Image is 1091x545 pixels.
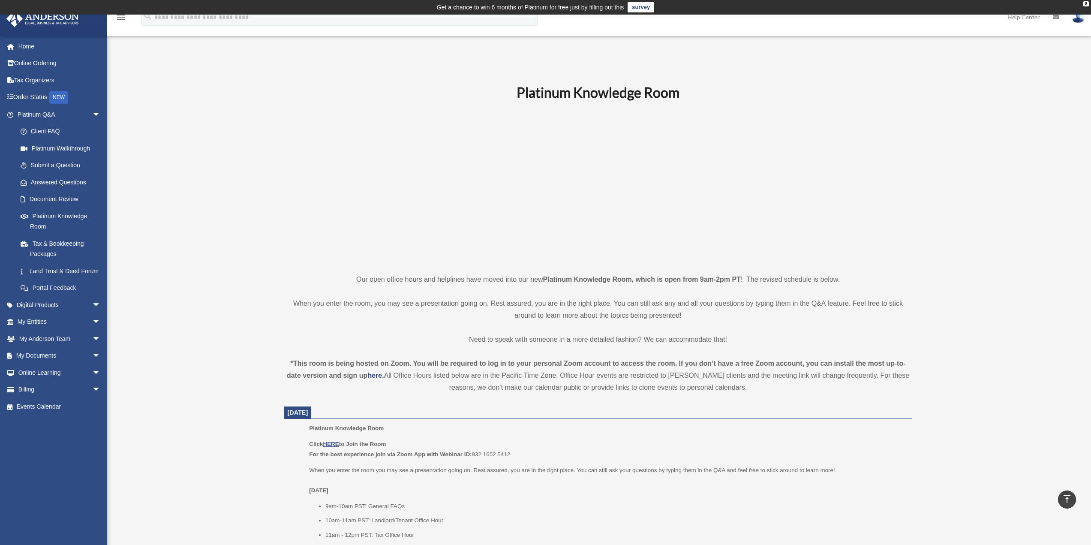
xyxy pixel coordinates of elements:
[309,441,386,447] b: Click to Join the Room
[543,276,741,283] strong: Platinum Knowledge Room, which is open from 9am-2pm PT
[12,280,114,297] a: Portal Feedback
[92,381,109,399] span: arrow_drop_down
[92,330,109,348] span: arrow_drop_down
[6,347,114,364] a: My Documentsarrow_drop_down
[323,441,339,447] a: HERE
[382,372,384,379] strong: .
[12,174,114,191] a: Answered Questions
[116,12,126,22] i: menu
[284,358,912,394] div: All Office Hours listed below are in the Pacific Time Zone. Office Hour events are restricted to ...
[6,106,114,123] a: Platinum Q&Aarrow_drop_down
[92,347,109,365] span: arrow_drop_down
[12,157,114,174] a: Submit a Question
[6,330,114,347] a: My Anderson Teamarrow_drop_down
[6,313,114,331] a: My Entitiesarrow_drop_down
[309,439,906,459] p: 932 1652 5412
[92,106,109,123] span: arrow_drop_down
[325,515,906,526] li: 10am-11am PST: Landlord/Tenant Office Hour
[6,55,114,72] a: Online Ordering
[309,425,384,431] span: Platinum Knowledge Room
[12,123,114,140] a: Client FAQ
[437,2,624,12] div: Get a chance to win 6 months of Platinum for free just by filling out this
[92,364,109,382] span: arrow_drop_down
[92,313,109,331] span: arrow_drop_down
[1062,494,1072,504] i: vertical_align_top
[284,334,912,346] p: Need to speak with someone in a more detailed fashion? We can accommodate that!
[288,409,308,416] span: [DATE]
[6,38,114,55] a: Home
[143,12,153,21] i: search
[6,398,114,415] a: Events Calendar
[12,140,114,157] a: Platinum Walkthrough
[6,364,114,381] a: Online Learningarrow_drop_down
[284,298,912,322] p: When you enter the room, you may see a presentation going on. Rest assured, you are in the right ...
[284,274,912,286] p: Our open office hours and helplines have moved into our new ! The revised schedule is below.
[12,208,109,235] a: Platinum Knowledge Room
[12,235,114,262] a: Tax & Bookkeeping Packages
[1058,491,1076,509] a: vertical_align_top
[12,191,114,208] a: Document Review
[6,296,114,313] a: Digital Productsarrow_drop_down
[469,113,727,258] iframe: 231110_Toby_KnowledgeRoom
[628,2,654,12] a: survey
[6,89,114,106] a: Order StatusNEW
[6,381,114,398] a: Billingarrow_drop_down
[12,262,114,280] a: Land Trust & Deed Forum
[517,84,679,101] b: Platinum Knowledge Room
[325,501,906,512] li: 9am-10am PST: General FAQs
[49,91,68,104] div: NEW
[309,487,328,494] u: [DATE]
[92,296,109,314] span: arrow_drop_down
[309,465,906,496] p: When you enter the room you may see a presentation going on. Rest assured, you are in the right p...
[367,372,382,379] a: here
[287,360,906,379] strong: *This room is being hosted on Zoom. You will be required to log in to your personal Zoom account ...
[116,15,126,22] a: menu
[1072,11,1085,23] img: User Pic
[1083,1,1089,6] div: close
[4,10,81,27] img: Anderson Advisors Platinum Portal
[309,451,472,458] b: For the best experience join via Zoom App with Webinar ID:
[6,72,114,89] a: Tax Organizers
[325,530,906,540] li: 11am - 12pm PST: Tax Office Hour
